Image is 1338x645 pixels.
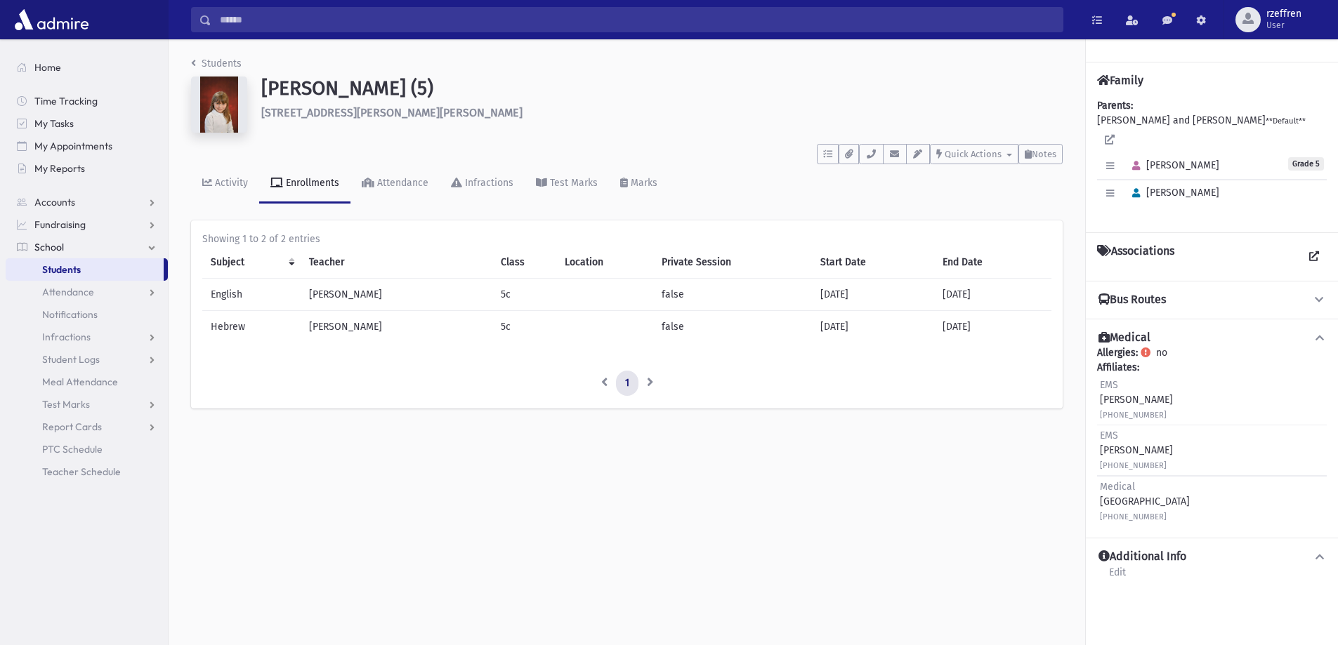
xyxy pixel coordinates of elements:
a: Time Tracking [6,90,168,112]
span: [PERSON_NAME] [1126,187,1219,199]
th: Class [492,246,556,279]
a: Home [6,56,168,79]
img: 9kAAAAAAAAAAAAAAAAAAAAAAAAAAAAAAAAAAAAAAAAAAAAAAAAAAAAAAAAAAAAAAAAAAAAAAAAAAAAAAAAAAAAAAAAAAAAAAA... [191,77,247,133]
span: Student Logs [42,353,100,366]
a: My Appointments [6,135,168,157]
span: Infractions [42,331,91,343]
a: Meal Attendance [6,371,168,393]
a: Infractions [6,326,168,348]
div: Infractions [462,177,513,189]
span: Report Cards [42,420,102,433]
a: Students [191,58,242,69]
a: Attendance [6,281,168,303]
nav: breadcrumb [191,56,242,77]
b: Allergies: [1097,347,1138,359]
td: 5c [492,311,556,343]
span: Meal Attendance [42,375,118,388]
b: Affiliates: [1097,361,1139,373]
b: Parents: [1097,100,1133,112]
a: Infractions [440,164,525,204]
th: Subject [202,246,301,279]
a: Report Cards [6,415,168,438]
button: Notes [1018,144,1063,164]
span: Medical [1100,481,1135,493]
span: Attendance [42,286,94,298]
span: Teacher Schedule [42,465,121,478]
td: [PERSON_NAME] [301,311,492,343]
span: User [1266,20,1301,31]
div: [PERSON_NAME] [1100,378,1173,422]
a: Students [6,258,164,281]
div: no [1097,345,1327,526]
span: Fundraising [34,218,86,231]
td: 5c [492,279,556,311]
h4: Medical [1098,331,1150,345]
span: School [34,241,64,253]
div: Marks [628,177,657,189]
small: [PHONE_NUMBER] [1100,461,1167,470]
span: Home [34,61,61,74]
div: Showing 1 to 2 of 2 entries [202,232,1051,246]
a: Edit [1108,564,1127,590]
span: Grade 5 [1288,157,1324,171]
th: Teacher [301,246,492,279]
th: Private Session [653,246,812,279]
span: Quick Actions [945,149,1002,159]
span: EMS [1100,430,1118,441]
small: [PHONE_NUMBER] [1100,512,1167,521]
div: Activity [212,177,248,189]
a: Marks [609,164,669,204]
th: End Date [934,246,1051,279]
span: PTC Schedule [42,443,103,456]
div: [PERSON_NAME] and [PERSON_NAME] [1097,98,1327,221]
span: Time Tracking [34,95,98,107]
a: PTC Schedule [6,438,168,460]
a: Test Marks [525,164,609,204]
a: School [6,236,168,258]
a: Student Logs [6,348,168,371]
th: Start Date [812,246,934,279]
a: Activity [191,164,259,204]
span: Notifications [42,308,98,321]
img: AdmirePro [11,6,92,34]
span: My Reports [34,162,85,175]
h1: [PERSON_NAME] (5) [261,77,1063,100]
span: Test Marks [42,398,90,411]
a: Fundraising [6,213,168,236]
span: Accounts [34,196,75,208]
span: EMS [1100,379,1118,391]
td: [PERSON_NAME] [301,279,492,311]
span: My Tasks [34,117,74,130]
td: Hebrew [202,311,301,343]
td: false [653,311,812,343]
a: Enrollments [259,164,350,204]
td: [DATE] [934,279,1051,311]
h4: Associations [1097,244,1174,270]
h6: [STREET_ADDRESS][PERSON_NAME][PERSON_NAME] [261,106,1063,119]
span: My Appointments [34,140,112,152]
h4: Additional Info [1098,550,1186,564]
a: My Reports [6,157,168,180]
a: View all Associations [1301,244,1327,270]
h4: Family [1097,74,1143,87]
input: Search [211,7,1063,32]
div: [PERSON_NAME] [1100,428,1173,472]
td: [DATE] [934,311,1051,343]
a: Attendance [350,164,440,204]
a: 1 [616,371,638,396]
div: Attendance [374,177,428,189]
span: Students [42,263,81,276]
a: Accounts [6,191,168,213]
div: Test Marks [547,177,598,189]
a: Test Marks [6,393,168,415]
a: Teacher Schedule [6,460,168,483]
td: English [202,279,301,311]
div: [GEOGRAPHIC_DATA] [1100,479,1190,524]
th: Location [556,246,653,279]
button: Additional Info [1097,550,1327,564]
button: Quick Actions [930,144,1018,164]
td: [DATE] [812,311,934,343]
span: Notes [1032,149,1056,159]
button: Medical [1097,331,1327,345]
td: [DATE] [812,279,934,311]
